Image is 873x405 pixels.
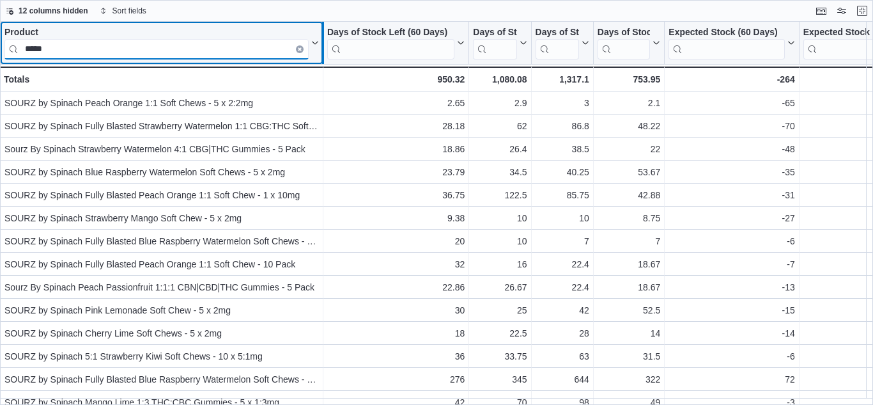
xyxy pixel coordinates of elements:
div: -264 [668,72,794,87]
div: -65 [668,95,794,111]
div: Days of Stock Left (14 Days) [536,27,579,60]
div: 22.5 [473,326,527,341]
div: Days of Stock Left (60 Days) [327,27,454,39]
div: -15 [668,303,794,318]
div: -7 [668,257,794,272]
div: 22 [598,141,660,157]
div: 20 [327,234,465,249]
button: Exit fullscreen [854,3,870,19]
div: 85.75 [536,187,589,203]
div: -70 [668,118,794,134]
div: 2.1 [598,95,660,111]
div: SOURZ by Spinach Fully Blasted Blue Raspberry Watermelon Soft Chews - 1 x 10mg [4,372,319,387]
div: -6 [668,234,794,249]
div: SOURZ by Spinach Fully Blasted Blue Raspberry Watermelon Soft Chews - 10 Pack [4,234,319,249]
div: 32 [327,257,465,272]
div: 122.5 [473,187,527,203]
div: Product [4,27,309,60]
div: Expected Stock (60 Days) [668,27,784,60]
div: 42.88 [598,187,660,203]
div: Days of Stock Left (60 Days) [327,27,454,60]
div: -14 [668,326,794,341]
div: 3 [536,95,589,111]
div: 22.4 [536,257,589,272]
div: SOURZ by Spinach Peach Orange 1:1 Soft Chews - 5 x 2:2mg [4,95,319,111]
button: ProductClear input [4,27,319,60]
div: -27 [668,210,794,226]
div: 53.67 [598,164,660,180]
div: 2.65 [327,95,465,111]
div: 86.8 [536,118,589,134]
div: 62 [473,118,527,134]
div: 7 [598,234,660,249]
div: 25 [473,303,527,318]
div: 63 [536,349,589,364]
div: Days of Stock Left (30 Days) [473,27,516,39]
div: 42 [536,303,589,318]
div: Days of Stock Left (30 Days) [473,27,516,60]
div: -6 [668,349,794,364]
div: -13 [668,280,794,295]
div: SOURZ by Spinach Fully Blasted Peach Orange 1:1 Soft Chew - 10 Pack [4,257,319,272]
div: Days of Stock Left (7 Days) [598,27,650,39]
div: -31 [668,187,794,203]
div: 30 [327,303,465,318]
button: 12 columns hidden [1,3,93,19]
button: Clear input [296,45,304,53]
div: 48.22 [598,118,660,134]
div: SOURZ by Spinach Fully Blasted Strawberry Watermelon 1:1 CBG:THC Soft Chew - 1 x 10mg [4,118,319,134]
div: 22.86 [327,280,465,295]
div: 18.67 [598,280,660,295]
button: Sort fields [95,3,151,19]
div: Sourz By Spinach Peach Passionfruit 1:1:1 CBN|CBD|THC Gummies - 5 Pack [4,280,319,295]
button: Keyboard shortcuts [814,3,829,19]
div: 23.79 [327,164,465,180]
div: 26.67 [473,280,527,295]
button: Days of Stock Left (7 Days) [598,27,660,60]
div: Days of Stock Left (14 Days) [536,27,579,39]
span: Sort fields [112,6,146,16]
div: 10 [536,210,589,226]
div: 8.75 [598,210,660,226]
div: 40.25 [536,164,589,180]
div: 52.5 [598,303,660,318]
div: 36 [327,349,465,364]
button: Days of Stock Left (30 Days) [473,27,527,60]
div: SOURZ by Spinach Fully Blasted Peach Orange 1:1 Soft Chew - 1 x 10mg [4,187,319,203]
div: 18.86 [327,141,465,157]
button: Expected Stock (60 Days) [668,27,794,60]
div: 18 [327,326,465,341]
div: 36.75 [327,187,465,203]
div: Days of Stock Left (7 Days) [598,27,650,60]
div: 28.18 [327,118,465,134]
div: Totals [4,72,319,87]
div: 276 [327,372,465,387]
button: Display options [834,3,849,19]
div: 9.38 [327,210,465,226]
div: 26.4 [473,141,527,157]
div: 28 [536,326,589,341]
div: Product [4,27,309,39]
div: Expected Stock (60 Days) [668,27,784,39]
div: 38.5 [536,141,589,157]
div: 34.5 [473,164,527,180]
span: 12 columns hidden [19,6,88,16]
div: -48 [668,141,794,157]
div: 1,317.1 [536,72,589,87]
div: 31.5 [598,349,660,364]
div: Sourz By Spinach Strawberry Watermelon 4:1 CBG|THC Gummies - 5 Pack [4,141,319,157]
div: 18.67 [598,257,660,272]
div: 950.32 [327,72,465,87]
div: 72 [668,372,794,387]
div: -35 [668,164,794,180]
div: 2.9 [473,95,527,111]
div: SOURZ by Spinach Cherry Lime Soft Chews - 5 x 2mg [4,326,319,341]
button: Days of Stock Left (60 Days) [327,27,465,60]
div: 22.4 [536,280,589,295]
div: 33.75 [473,349,527,364]
div: SOURZ by Spinach Pink Lemonade Soft Chew - 5 x 2mg [4,303,319,318]
div: 345 [473,372,527,387]
button: Days of Stock Left (14 Days) [536,27,589,60]
div: 753.95 [598,72,660,87]
div: 10 [473,234,527,249]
